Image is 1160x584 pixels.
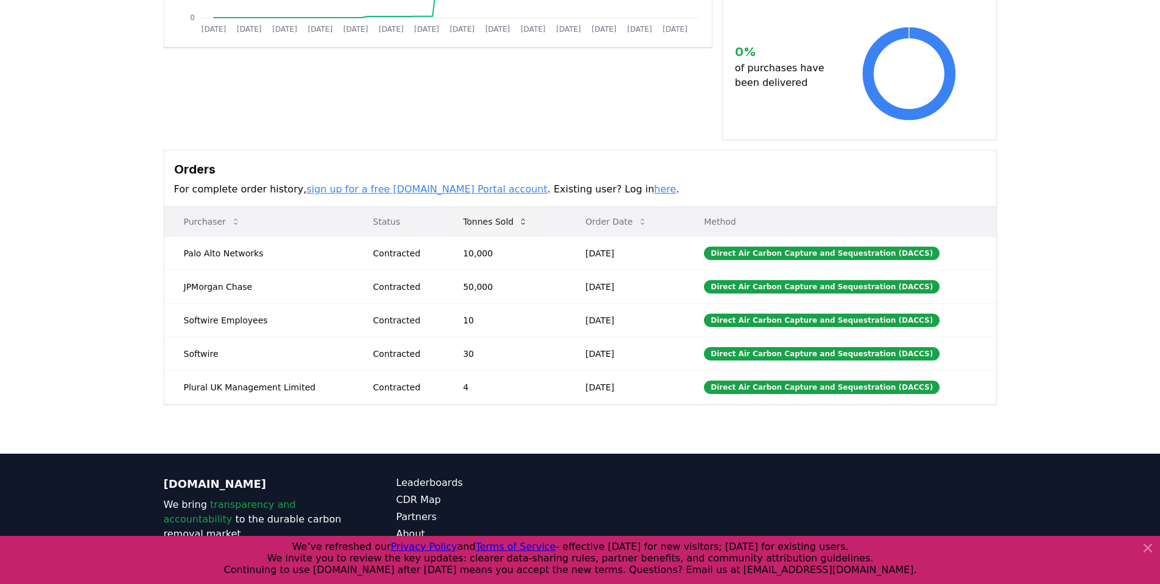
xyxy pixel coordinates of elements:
[735,43,834,61] h3: 0 %
[591,25,616,33] tspan: [DATE]
[704,280,940,294] div: Direct Air Carbon Capture and Sequestration (DACCS)
[164,498,348,541] p: We bring to the durable carbon removal market
[308,25,332,33] tspan: [DATE]
[627,25,652,33] tspan: [DATE]
[566,236,684,270] td: [DATE]
[306,183,547,195] a: sign up for a free [DOMAIN_NAME] Portal account
[364,216,434,228] p: Status
[443,303,566,337] td: 10
[443,370,566,404] td: 4
[566,270,684,303] td: [DATE]
[396,476,580,490] a: Leaderboards
[694,216,986,228] p: Method
[704,247,940,260] div: Direct Air Carbon Capture and Sequestration (DACCS)
[575,209,657,234] button: Order Date
[164,499,296,525] span: transparency and accountability
[174,209,250,234] button: Purchaser
[164,370,354,404] td: Plural UK Management Limited
[236,25,261,33] tspan: [DATE]
[343,25,368,33] tspan: [DATE]
[190,13,195,22] tspan: 0
[164,337,354,370] td: Softwire
[556,25,581,33] tspan: [DATE]
[521,25,546,33] tspan: [DATE]
[272,25,297,33] tspan: [DATE]
[373,247,434,259] div: Contracted
[443,270,566,303] td: 50,000
[566,337,684,370] td: [DATE]
[414,25,439,33] tspan: [DATE]
[449,25,474,33] tspan: [DATE]
[396,510,580,524] a: Partners
[174,160,986,178] h3: Orders
[704,381,940,394] div: Direct Air Carbon Capture and Sequestration (DACCS)
[396,527,580,541] a: About
[164,270,354,303] td: JPMorgan Chase
[164,303,354,337] td: Softwire Employees
[704,347,940,361] div: Direct Air Carbon Capture and Sequestration (DACCS)
[373,281,434,293] div: Contracted
[379,25,404,33] tspan: [DATE]
[735,61,834,90] p: of purchases have been delivered
[373,314,434,326] div: Contracted
[453,209,538,234] button: Tonnes Sold
[164,476,348,493] p: [DOMAIN_NAME]
[566,370,684,404] td: [DATE]
[704,314,940,327] div: Direct Air Carbon Capture and Sequestration (DACCS)
[485,25,510,33] tspan: [DATE]
[396,493,580,507] a: CDR Map
[174,182,986,197] p: For complete order history, . Existing user? Log in .
[654,183,676,195] a: here
[443,337,566,370] td: 30
[164,236,354,270] td: Palo Alto Networks
[373,381,434,393] div: Contracted
[201,25,226,33] tspan: [DATE]
[566,303,684,337] td: [DATE]
[443,236,566,270] td: 10,000
[663,25,687,33] tspan: [DATE]
[373,348,434,360] div: Contracted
